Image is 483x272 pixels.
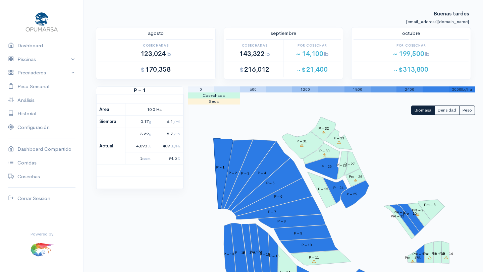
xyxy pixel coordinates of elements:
[406,19,469,24] small: [EMAIL_ADDRESS][DOMAIN_NAME]
[414,107,431,113] span: Biomasa
[461,87,472,92] span: lb/ha
[166,51,171,58] span: lb
[260,253,270,257] tspan: P – 16
[297,139,307,143] tspan: P – 31
[336,163,347,167] tspan: P – 28
[268,210,276,214] tspan: P – 7
[350,29,473,37] div: octubre
[434,4,469,17] strong: Buenas tardes
[96,87,183,94] strong: P – 1
[439,252,453,256] tspan: Pre – 14
[431,251,445,255] tspan: Pre – 15
[437,107,456,113] span: Densidad
[148,144,151,148] span: Lb
[154,128,183,140] td: 5.7
[425,51,429,58] span: lb
[434,106,459,115] button: Densidad
[149,119,151,124] span: g
[97,128,125,164] th: Actual
[200,87,202,92] span: 0
[297,65,327,74] span: 21,400
[394,65,428,74] span: 313,800
[274,195,282,199] tspan: P – 6
[412,252,428,256] tspan: Pre – 17A
[258,171,266,175] tspan: P – 4
[423,252,436,256] tspan: Pre – 16
[239,50,270,58] span: 143,322
[294,231,302,235] tspan: P – 9
[125,128,154,140] td: 3.69
[243,251,256,255] tspan: P – 17B
[125,103,183,116] td: 10.0 Ha
[98,44,213,47] h6: Cosechadas
[347,192,357,196] tspan: P – 25
[141,50,171,58] span: 123,024
[154,116,183,128] td: 6.1
[24,11,59,32] img: Opumarsa
[403,212,417,216] tspan: Pre – 10
[353,87,362,92] span: 1800
[222,29,345,37] div: septiembre
[188,98,240,105] td: Seca
[301,87,310,92] span: 1200
[141,66,145,73] span: $
[266,181,274,185] tspan: P – 5
[97,103,125,116] th: Area
[173,119,180,124] span: /m2
[309,256,319,260] tspan: P – 11
[216,165,224,169] tspan: P – 1
[321,165,332,169] tspan: P – 29
[405,87,414,92] span: 2400
[240,66,244,73] span: $
[333,186,343,190] tspan: P – 24
[241,172,249,176] tspan: P – 3
[94,29,217,37] div: agosto
[411,106,434,115] button: Biomasa
[319,149,330,153] tspan: P – 30
[97,116,125,128] th: Siembra
[226,44,283,47] h6: Cosechadas
[334,136,344,140] tspan: P – 33
[297,66,306,73] span: ~ $
[250,87,257,92] span: 600
[269,254,279,258] tspan: P – 15
[324,51,329,58] span: lb
[459,106,475,115] button: Peso
[354,44,469,47] h6: Por Cosechar
[235,251,245,255] tspan: P – 18
[318,187,328,191] tspan: P – 23
[170,144,180,148] span: Lb/Ha
[391,214,404,218] tspan: Pre – 12
[296,50,329,58] span: ~ 14,100
[283,44,341,47] h6: Por Cosechar
[452,87,461,92] span: 3000
[188,92,240,98] td: Cosechada
[265,51,270,58] span: lb
[228,171,237,175] tspan: P – 2
[125,152,154,164] td: 3
[412,208,423,212] tspan: Pre – 9
[143,156,151,161] span: sem.
[405,256,421,260] tspan: Pre – 17B
[424,203,435,207] tspan: Pre – 8
[302,243,312,247] tspan: P – 10
[393,50,430,58] span: ~ 199,500
[277,219,286,223] tspan: P – 8
[462,107,472,113] span: Peso
[344,162,355,166] tspan: P – 27
[177,156,180,161] span: %
[250,250,262,254] tspan: P – 17A
[149,132,151,136] span: g
[173,132,180,136] span: /m2
[394,66,402,73] span: ~ $
[319,127,329,131] tspan: P – 32
[30,237,54,261] img: ...
[240,65,269,74] span: 216,012
[125,140,154,152] td: 4,093
[154,140,183,152] td: 409
[154,152,183,164] td: 94.5
[125,116,154,128] td: 0.17
[349,175,362,179] tspan: Pre – 26
[393,210,407,214] tspan: Pre – 11
[141,65,170,74] span: 170,358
